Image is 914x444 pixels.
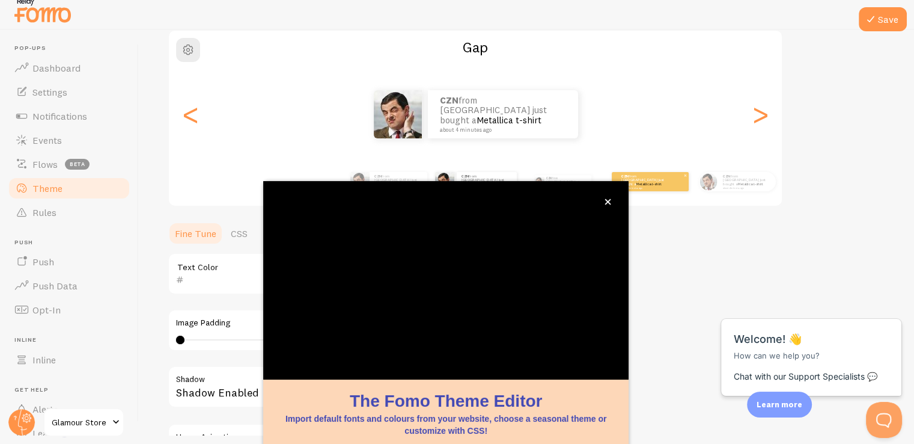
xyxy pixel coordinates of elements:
[866,402,902,438] iframe: Help Scout Beacon - Open
[546,175,586,188] p: from [GEOGRAPHIC_DATA] just bought a
[747,392,812,418] div: Learn more
[52,415,109,430] span: Glamour Store
[32,158,58,170] span: Flows
[723,187,770,189] small: about 4 minutes ago
[14,386,131,394] span: Get Help
[859,7,907,31] button: Save
[32,182,62,194] span: Theme
[621,174,669,189] p: from [GEOGRAPHIC_DATA] just bought a
[168,366,528,410] div: Shadow Enabled
[278,413,614,437] p: Import default fonts and colours from your website, choose a seasonal theme or customize with CSS!
[32,62,81,74] span: Dashboard
[32,354,56,366] span: Inline
[534,177,544,187] img: Fomo
[32,86,67,98] span: Settings
[183,71,198,158] div: Previous slide
[462,174,512,189] p: from [GEOGRAPHIC_DATA] just bought a
[602,196,614,208] button: close,
[7,176,131,200] a: Theme
[621,187,668,189] small: about 4 minutes ago
[7,298,131,322] a: Opt-In
[14,336,131,344] span: Inline
[32,304,61,316] span: Opt-In
[374,174,382,179] strong: CZN
[43,408,124,437] a: Glamour Store
[278,389,614,413] h1: The Fomo Theme Editor
[7,274,131,298] a: Push Data
[440,94,459,106] strong: CZN
[715,289,909,402] iframe: Help Scout Beacon - Messages and Notifications
[32,256,54,268] span: Push
[168,221,224,245] a: Fine Tune
[7,80,131,104] a: Settings
[7,56,131,80] a: Dashboard
[176,318,520,328] label: Image Padding
[32,403,58,415] span: Alerts
[440,127,562,133] small: about 4 minutes ago
[7,200,131,224] a: Rules
[723,174,771,189] p: from [GEOGRAPHIC_DATA] just bought a
[546,176,552,180] strong: CZN
[462,174,469,179] strong: CZN
[757,399,802,410] p: Learn more
[374,174,422,189] p: from [GEOGRAPHIC_DATA] just bought a
[440,96,566,133] p: from [GEOGRAPHIC_DATA] just bought a
[350,172,370,191] img: Fomo
[32,110,87,122] span: Notifications
[32,280,78,292] span: Push Data
[169,38,782,57] h2: Gap
[753,71,767,158] div: Next slide
[636,182,662,187] a: Metallica t-shirt
[477,114,541,126] a: Metallica t-shirt
[699,173,717,190] img: Fomo
[7,250,131,274] a: Push
[14,45,131,52] span: Pop-ups
[723,174,730,179] strong: CZN
[374,90,422,138] img: Fomo
[7,104,131,128] a: Notifications
[7,397,131,421] a: Alerts
[224,221,255,245] a: CSS
[32,134,62,146] span: Events
[621,174,629,179] strong: CZN
[14,239,131,247] span: Push
[7,128,131,152] a: Events
[7,152,131,176] a: Flows beta
[7,348,131,372] a: Inline
[737,182,763,187] a: Metallica t-shirt
[32,206,56,218] span: Rules
[435,172,454,191] img: Fomo
[65,159,90,170] span: beta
